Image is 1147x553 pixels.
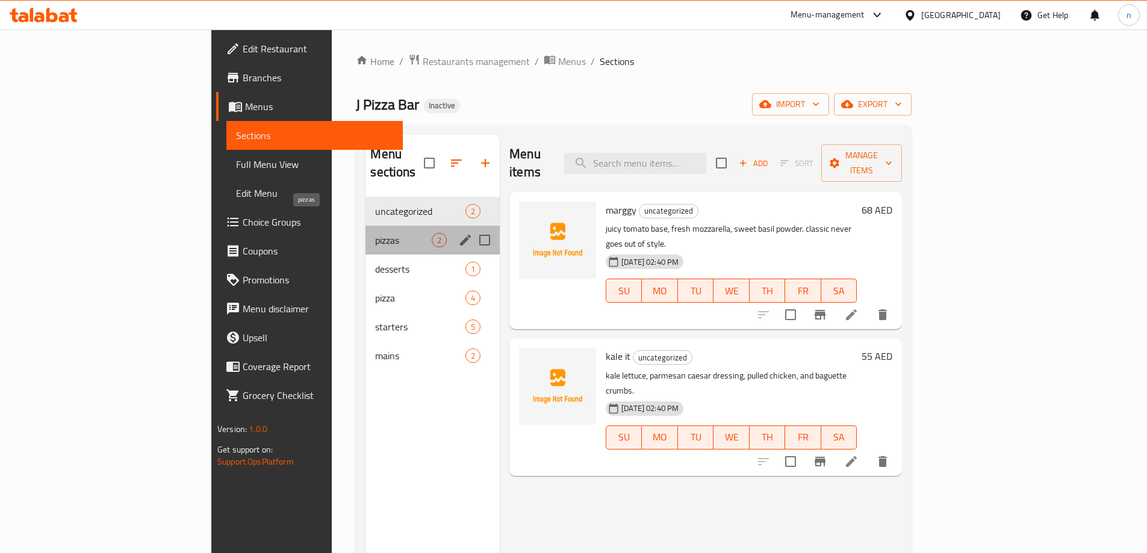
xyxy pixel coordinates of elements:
[718,428,744,446] span: WE
[375,348,465,363] span: mains
[217,454,294,469] a: Support.OpsPlatform
[678,279,713,303] button: TU
[465,348,480,363] div: items
[442,149,471,178] span: Sort sections
[617,256,683,268] span: [DATE] 02:40 PM
[868,447,897,476] button: delete
[424,100,460,111] span: Inactive
[606,368,857,398] p: kale lettuce, parmesan caesar dressing, pulled chicken, and baguette crumbs.
[509,145,550,181] h2: Menu items
[778,302,803,327] span: Select to update
[785,425,821,450] button: FR
[216,236,403,265] a: Coupons
[639,204,698,218] span: uncategorized
[216,352,403,381] a: Coverage Report
[243,273,393,287] span: Promotions
[806,447,835,476] button: Branch-specific-item
[785,279,821,303] button: FR
[709,150,734,176] span: Select section
[375,320,465,334] span: starters
[790,282,816,300] span: FR
[226,121,403,150] a: Sections
[642,279,677,303] button: MO
[356,54,912,69] nav: breadcrumb
[216,381,403,410] a: Grocery Checklist
[606,425,642,450] button: SU
[519,348,596,425] img: kale it
[432,233,447,247] div: items
[375,204,465,218] span: uncategorized
[417,150,442,176] span: Select all sections
[606,221,857,252] p: juicy tomato base, fresh mozzarella, sweet basil powder. classic never goes out of style.
[544,54,586,69] a: Menus
[365,192,500,375] nav: Menu sections
[611,282,637,300] span: SU
[216,34,403,63] a: Edit Restaurant
[831,148,892,178] span: Manage items
[432,235,446,246] span: 2
[617,403,683,414] span: [DATE] 02:40 PM
[216,323,403,352] a: Upsell
[606,201,636,219] span: marggy
[375,291,465,305] span: pizza
[834,93,912,116] button: export
[826,282,852,300] span: SA
[408,54,530,69] a: Restaurants management
[243,215,393,229] span: Choice Groups
[243,70,393,85] span: Branches
[844,97,902,112] span: export
[678,425,713,450] button: TU
[236,157,393,171] span: Full Menu View
[216,92,403,121] a: Menus
[633,351,692,365] span: uncategorized
[868,300,897,329] button: delete
[806,300,835,329] button: Branch-specific-item
[606,347,630,365] span: kale it
[683,282,709,300] span: TU
[713,425,749,450] button: WE
[365,226,500,255] div: pizzas2edit
[734,154,772,173] span: Add item
[778,449,803,474] span: Select to update
[466,264,480,275] span: 1
[465,262,480,276] div: items
[243,42,393,56] span: Edit Restaurant
[718,282,744,300] span: WE
[762,97,819,112] span: import
[790,428,816,446] span: FR
[365,255,500,283] div: desserts1
[466,292,480,304] span: 4
[821,279,857,303] button: SA
[365,283,500,312] div: pizza4
[243,359,393,374] span: Coverage Report
[243,330,393,345] span: Upsell
[844,454,859,469] a: Edit menu item
[754,428,780,446] span: TH
[754,282,780,300] span: TH
[844,307,859,322] a: Edit menu item
[683,428,709,446] span: TU
[226,179,403,208] a: Edit Menu
[750,279,785,303] button: TH
[466,350,480,362] span: 2
[713,279,749,303] button: WE
[862,202,892,218] h6: 68 AED
[611,428,637,446] span: SU
[365,197,500,226] div: uncategorized2
[216,208,403,236] a: Choice Groups
[465,320,480,334] div: items
[737,156,769,170] span: Add
[243,388,393,403] span: Grocery Checklist
[236,186,393,200] span: Edit Menu
[375,233,432,247] span: pizzas
[365,341,500,370] div: mains2
[821,425,857,450] button: SA
[236,128,393,143] span: Sections
[217,442,273,457] span: Get support on:
[465,291,480,305] div: items
[519,202,596,279] img: marggy
[466,321,480,333] span: 5
[600,54,634,69] span: Sections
